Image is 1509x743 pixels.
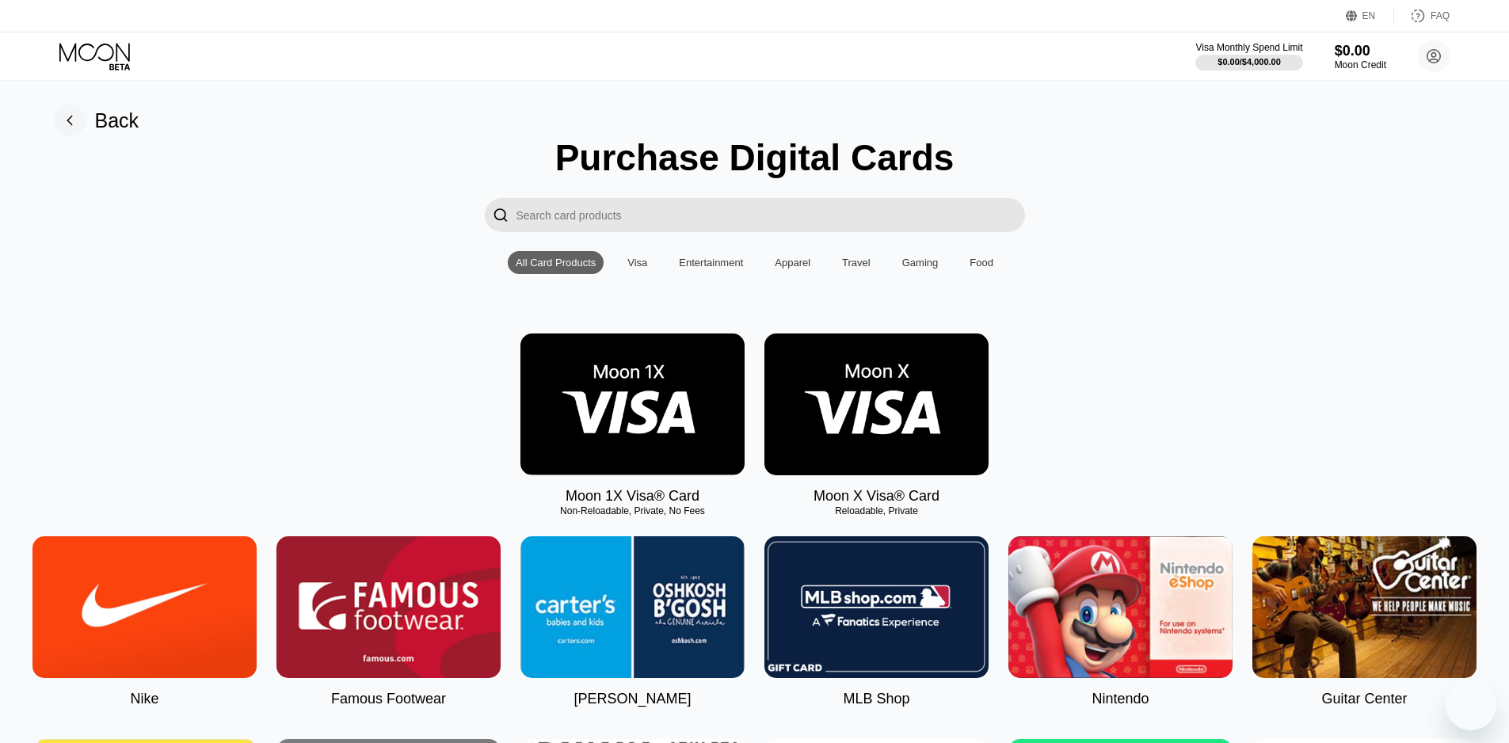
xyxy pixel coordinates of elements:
[54,105,139,136] div: Back
[516,198,1025,232] input: Search card products
[1195,42,1302,70] div: Visa Monthly Spend Limit$0.00/$4,000.00
[970,257,993,269] div: Food
[902,257,939,269] div: Gaming
[1431,10,1450,21] div: FAQ
[555,136,955,179] div: Purchase Digital Cards
[485,198,516,232] div: 
[516,257,596,269] div: All Card Products
[962,251,1001,274] div: Food
[834,251,878,274] div: Travel
[775,257,810,269] div: Apparel
[1335,43,1386,59] div: $0.00
[1394,8,1450,24] div: FAQ
[1362,10,1376,21] div: EN
[1321,691,1407,707] div: Guitar Center
[814,488,939,505] div: Moon X Visa® Card
[95,109,139,132] div: Back
[627,257,647,269] div: Visa
[894,251,947,274] div: Gaming
[1335,43,1386,70] div: $0.00Moon Credit
[508,251,604,274] div: All Card Products
[573,691,691,707] div: [PERSON_NAME]
[520,505,745,516] div: Non-Reloadable, Private, No Fees
[679,257,743,269] div: Entertainment
[1335,59,1386,70] div: Moon Credit
[1446,680,1496,730] iframe: Button to launch messaging window, conversation in progress
[493,206,509,224] div: 
[843,691,909,707] div: MLB Shop
[1346,8,1394,24] div: EN
[566,488,699,505] div: Moon 1X Visa® Card
[842,257,871,269] div: Travel
[619,251,655,274] div: Visa
[1217,57,1281,67] div: $0.00 / $4,000.00
[671,251,751,274] div: Entertainment
[1092,691,1149,707] div: Nintendo
[767,251,818,274] div: Apparel
[764,505,989,516] div: Reloadable, Private
[130,691,158,707] div: Nike
[331,691,446,707] div: Famous Footwear
[1195,42,1302,53] div: Visa Monthly Spend Limit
